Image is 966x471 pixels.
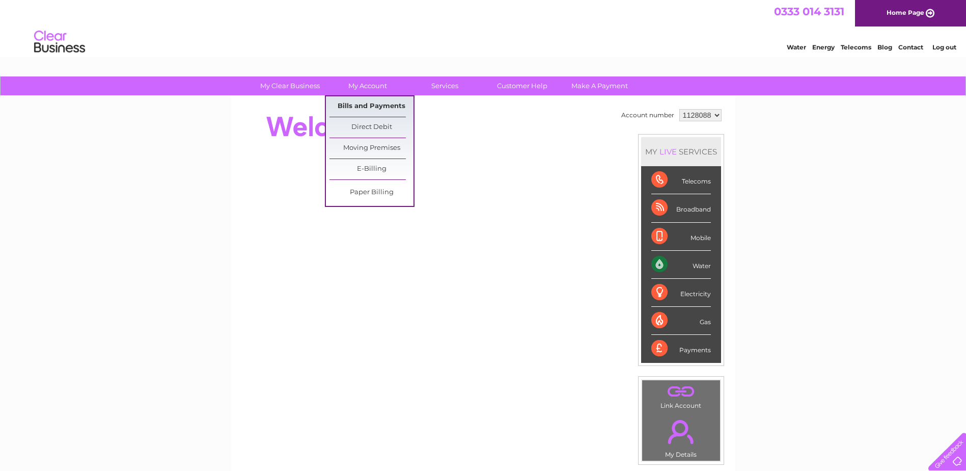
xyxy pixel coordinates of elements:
[645,383,717,401] a: .
[329,117,413,138] a: Direct Debit
[651,166,711,194] div: Telecoms
[932,43,956,51] a: Log out
[329,159,413,179] a: E-Billing
[651,279,711,307] div: Electricity
[325,76,409,95] a: My Account
[898,43,923,51] a: Contact
[657,147,679,156] div: LIVE
[645,414,717,450] a: .
[642,380,721,412] td: Link Account
[403,76,487,95] a: Services
[641,137,721,166] div: MY SERVICES
[642,411,721,461] td: My Details
[619,107,677,124] td: Account number
[329,138,413,159] a: Moving Premises
[651,223,711,251] div: Mobile
[34,27,86,58] img: logo.png
[877,43,892,51] a: Blog
[651,307,711,335] div: Gas
[558,76,642,95] a: Make A Payment
[248,76,332,95] a: My Clear Business
[480,76,564,95] a: Customer Help
[841,43,871,51] a: Telecoms
[651,194,711,222] div: Broadband
[812,43,835,51] a: Energy
[329,96,413,117] a: Bills and Payments
[243,6,724,49] div: Clear Business is a trading name of Verastar Limited (registered in [GEOGRAPHIC_DATA] No. 3667643...
[651,251,711,279] div: Water
[774,5,844,18] a: 0333 014 3131
[329,182,413,203] a: Paper Billing
[651,335,711,362] div: Payments
[787,43,806,51] a: Water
